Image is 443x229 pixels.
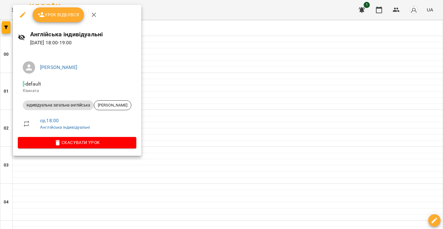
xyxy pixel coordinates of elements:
[30,39,136,46] p: [DATE] 18:00 - 19:00
[23,139,131,146] span: Скасувати Урок
[23,102,94,108] span: Індивідуальна загальна англійська
[94,100,131,110] div: [PERSON_NAME]
[94,102,131,108] span: [PERSON_NAME]
[38,11,79,18] span: Урок відбувся
[40,64,77,70] a: [PERSON_NAME]
[18,137,136,148] button: Скасувати Урок
[33,7,84,22] button: Урок відбувся
[40,125,90,130] a: Англійська індивідуальні
[23,88,131,94] p: Кімната
[30,30,136,39] h6: Англійська індивідуальні
[23,81,42,87] span: - default
[40,118,59,123] a: ср , 18:00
